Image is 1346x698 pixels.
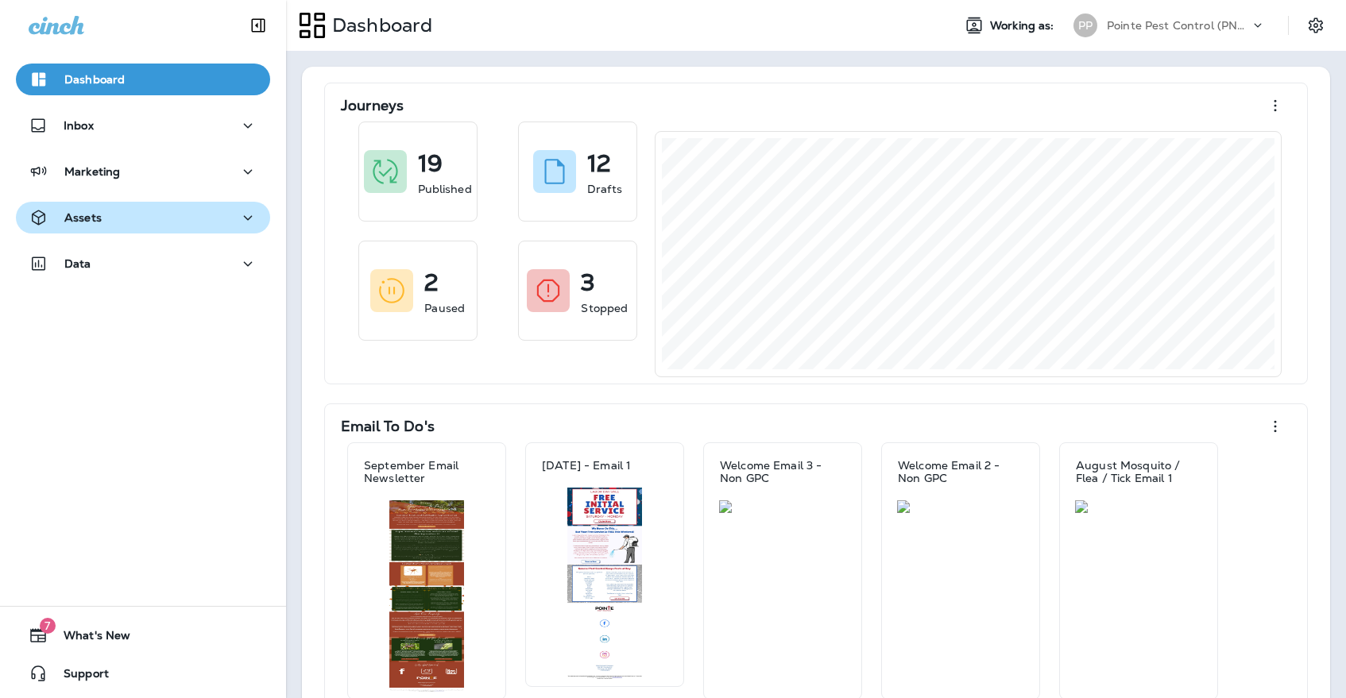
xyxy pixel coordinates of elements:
[341,98,404,114] p: Journeys
[40,618,56,634] span: 7
[326,13,432,37] p: Dashboard
[16,658,270,689] button: Support
[64,165,120,178] p: Marketing
[720,459,845,484] p: Welcome Email 3 - Non GPC
[418,181,472,197] p: Published
[581,275,595,291] p: 3
[64,73,125,86] p: Dashboard
[1107,19,1250,32] p: Pointe Pest Control (PNW)
[1302,11,1330,40] button: Settings
[48,629,130,648] span: What's New
[587,181,622,197] p: Drafts
[363,500,490,692] img: 4458045f-0fa7-4b7b-9d3e-2a62c0931968.jpg
[341,418,435,434] p: Email To Do's
[16,202,270,233] button: Assets
[1075,500,1202,513] img: 7bf98432-a518-44b3-8ca0-3b31e728e0f0.jpg
[16,64,270,95] button: Dashboard
[897,500,1024,513] img: aeb60214-ce8b-4a68-95ff-2cd73c3f31d4.jpg
[418,156,443,172] p: 19
[898,459,1023,484] p: Welcome Email 2 - Non GPC
[364,459,489,484] p: September Email Newsletter
[1076,459,1201,484] p: August Mosquito / Flea / Tick Email 1
[64,211,102,224] p: Assets
[424,300,465,316] p: Paused
[581,300,628,316] p: Stopped
[16,110,270,141] button: Inbox
[587,156,611,172] p: 12
[16,248,270,280] button: Data
[424,275,439,291] p: 2
[541,488,668,680] img: 2cb717c0-9cff-4b5e-8f05-c96bc50b9dff.jpg
[1073,13,1097,37] div: PP
[64,119,94,132] p: Inbox
[16,156,270,187] button: Marketing
[16,619,270,651] button: 7What's New
[64,257,91,270] p: Data
[990,19,1058,33] span: Working as:
[48,667,109,686] span: Support
[719,500,846,513] img: d8f6d330-7232-44e3-81ba-705c3bd728de.jpg
[236,10,280,41] button: Collapse Sidebar
[542,459,631,472] p: [DATE] - Email 1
